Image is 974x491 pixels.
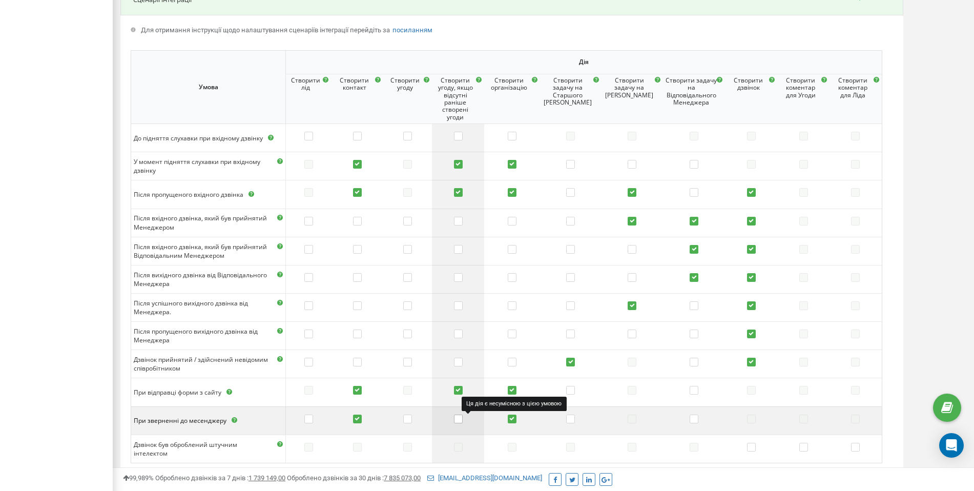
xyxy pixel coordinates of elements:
span: Після вхідного дзвінка, який був прийнятий Менеджером [134,214,267,231]
a: [EMAIL_ADDRESS][DOMAIN_NAME] [427,474,542,482]
span: посиланням [392,26,432,34]
span: Після пропущеного вхідного дзвінка [134,190,246,199]
span: Після вхідного дзвінка, який був прийнятий Відповідальним Менеджером [134,242,267,260]
span: Створити організацію [491,76,527,92]
span: Після вихідного дзвінка від Відповідального Менеджера [134,271,267,288]
span: Створити угоду, якщо відсутні раніше створені угоди [438,76,473,121]
span: У момент підняття слухавки при вхідному дзвінку [134,157,260,175]
span: Створити коментар для Ліда [838,76,867,99]
span: Умова [199,83,218,91]
span: Після пропущеного вихідного дзвінка від Менеджера [134,327,258,344]
span: Дзвінок прийнятий / здійснений невідомим співробітником [134,355,268,373]
span: 99,989% [123,474,154,482]
span: Оброблено дзвінків за 30 днів : [287,474,421,482]
span: Для отримання інструкції щодо налаштування сценаріїв інтеграції перейдіть за [141,26,390,34]
span: Створити угоду [390,76,420,92]
span: Створити контакт [340,76,369,92]
span: Створити лід [291,76,320,92]
span: Ця дія є несумісною з цією умовою [466,400,562,407]
span: Після успішного вихідного дзвінка від Менеджера. [134,299,248,316]
span: Оброблено дзвінків за 7 днів : [155,474,285,482]
span: При відправці форми з сайту [134,388,224,397]
span: При зверненні до месенджеру [134,416,229,425]
span: Дзвінок був оброблений штучним інтелектом [134,440,237,458]
span: До підняття слухавки при вхідному дзвінку [134,134,265,142]
a: посиланням [390,26,432,34]
span: Створити задачу на [PERSON_NAME] [605,76,653,99]
u: 1 739 149,00 [248,474,285,482]
span: Створити задачу на Відповідального Менеджера [666,76,717,107]
div: Open Intercom Messenger [939,433,964,458]
span: Створити задачу на Старшого [PERSON_NAME] [544,76,592,107]
u: 7 835 073,00 [384,474,421,482]
span: Створити коментар для Угоди [786,76,816,99]
span: Дія [579,57,589,66]
span: Створити дзвінок [734,76,763,92]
